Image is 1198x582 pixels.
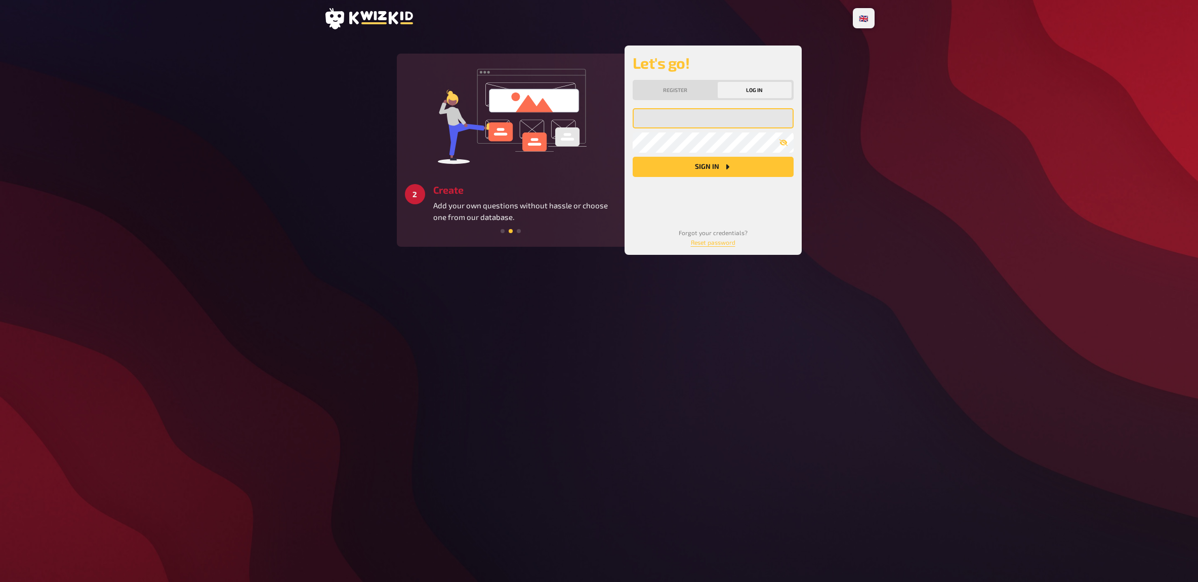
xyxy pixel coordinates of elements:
[633,157,794,177] button: Sign in
[633,108,794,128] input: My email address
[679,229,748,246] small: Forgot your credentials?
[855,10,873,26] li: 🇬🇧
[691,239,735,246] a: Reset password
[433,200,616,222] p: Add your own questions without hassle or choose one from our database.
[718,82,792,98] button: Log in
[435,62,587,168] img: create
[433,184,616,196] h3: Create
[405,184,425,204] div: 2
[633,54,794,72] h2: Let's go!
[635,82,716,98] button: Register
